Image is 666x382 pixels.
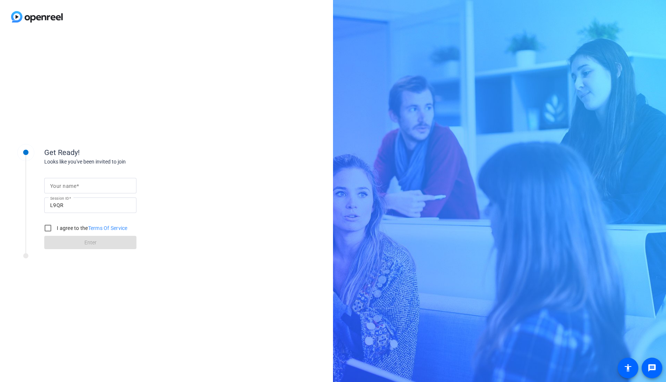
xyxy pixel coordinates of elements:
mat-label: Your name [50,183,76,189]
label: I agree to the [55,224,128,232]
div: Get Ready! [44,147,192,158]
mat-icon: accessibility [624,364,632,372]
div: Looks like you've been invited to join [44,158,192,166]
a: Terms Of Service [88,225,128,231]
mat-label: Session ID [50,196,69,200]
mat-icon: message [648,364,656,372]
